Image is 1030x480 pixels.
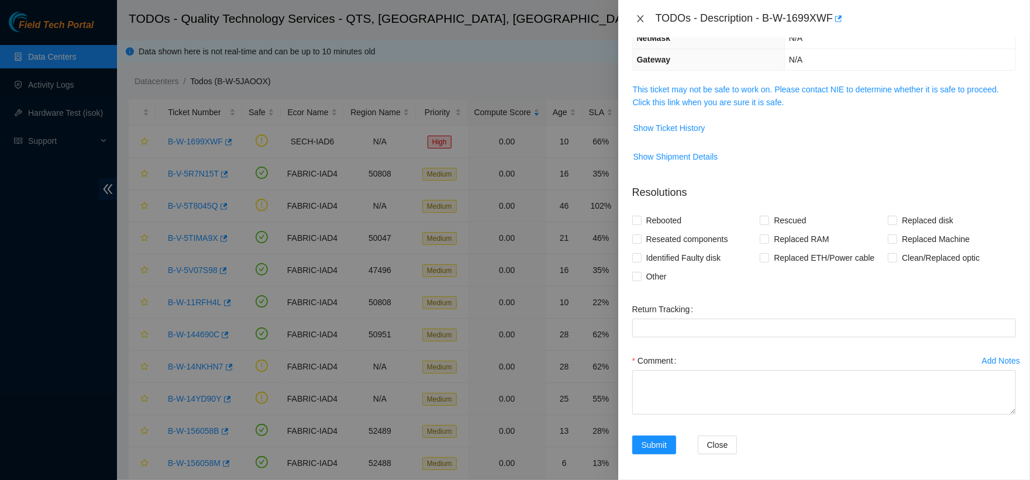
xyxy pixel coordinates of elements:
[633,85,999,107] a: This ticket may not be safe to work on. Please contact NIE to determine whether it is safe to pro...
[656,9,1016,28] div: TODOs - Description - B-W-1699XWF
[707,438,728,451] span: Close
[769,211,811,230] span: Rescued
[642,267,671,286] span: Other
[632,370,1016,415] textarea: Comment
[632,300,698,319] label: Return Tracking
[637,33,671,43] span: NetMask
[633,150,718,163] span: Show Shipment Details
[642,248,726,267] span: Identified Faulty disk
[642,211,687,230] span: Rebooted
[633,119,706,137] button: Show Ticket History
[632,436,677,454] button: Submit
[637,55,671,64] span: Gateway
[982,357,1020,365] div: Add Notes
[632,319,1016,337] input: Return Tracking
[897,230,974,248] span: Replaced Machine
[633,147,719,166] button: Show Shipment Details
[789,33,802,43] span: N/A
[897,248,984,267] span: Clean/Replaced optic
[632,13,649,25] button: Close
[789,55,802,64] span: N/A
[642,230,733,248] span: Reseated components
[632,175,1016,201] p: Resolutions
[897,211,958,230] span: Replaced disk
[981,351,1021,370] button: Add Notes
[769,230,833,248] span: Replaced RAM
[632,351,681,370] label: Comment
[769,248,879,267] span: Replaced ETH/Power cable
[633,122,705,134] span: Show Ticket History
[642,438,667,451] span: Submit
[636,14,645,23] span: close
[698,436,738,454] button: Close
